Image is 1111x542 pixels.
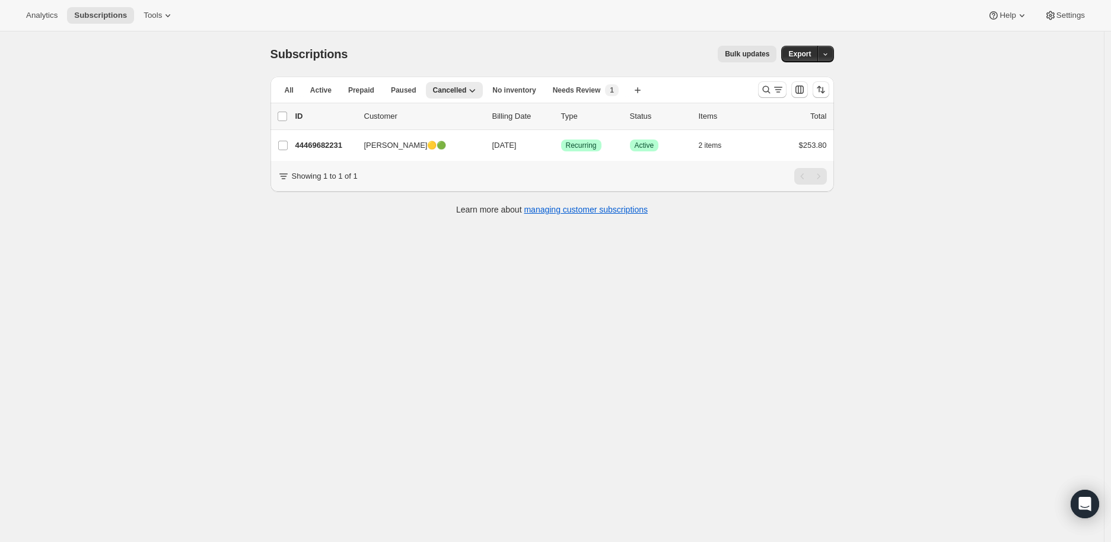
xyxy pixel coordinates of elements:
[635,141,654,150] span: Active
[492,110,552,122] p: Billing Date
[699,110,758,122] div: Items
[391,85,416,95] span: Paused
[295,140,355,151] p: 44469682231
[74,11,127,20] span: Subscriptions
[553,85,601,95] span: Needs Review
[566,141,597,150] span: Recurring
[456,204,648,215] p: Learn more about
[699,137,735,154] button: 2 items
[348,85,374,95] span: Prepaid
[492,141,517,150] span: [DATE]
[981,7,1034,24] button: Help
[364,140,447,151] span: [PERSON_NAME]🟡🟢
[144,11,162,20] span: Tools
[433,85,467,95] span: Cancelled
[136,7,181,24] button: Tools
[725,49,769,59] span: Bulk updates
[292,170,358,182] p: Showing 1 to 1 of 1
[794,168,827,185] nav: Pagination
[26,11,58,20] span: Analytics
[19,7,65,24] button: Analytics
[67,7,134,24] button: Subscriptions
[699,141,722,150] span: 2 items
[295,110,827,122] div: IDCustomerBilling DateTypeStatusItemsTotal
[285,85,294,95] span: All
[610,85,614,95] span: 1
[310,85,332,95] span: Active
[799,141,827,150] span: $253.80
[781,46,818,62] button: Export
[524,205,648,214] a: managing customer subscriptions
[1056,11,1085,20] span: Settings
[628,82,647,99] button: Create new view
[1071,490,1099,518] div: Open Intercom Messenger
[561,110,620,122] div: Type
[295,110,355,122] p: ID
[1037,7,1092,24] button: Settings
[492,85,536,95] span: No inventory
[718,46,776,62] button: Bulk updates
[295,137,827,154] div: 44469682231[PERSON_NAME]🟡🟢[DATE]SuccessRecurringSuccessActive2 items$253.80
[364,110,483,122] p: Customer
[788,49,811,59] span: Export
[791,81,808,98] button: Customize table column order and visibility
[630,110,689,122] p: Status
[999,11,1016,20] span: Help
[813,81,829,98] button: Sort the results
[810,110,826,122] p: Total
[270,47,348,61] span: Subscriptions
[758,81,787,98] button: Search and filter results
[357,136,476,155] button: [PERSON_NAME]🟡🟢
